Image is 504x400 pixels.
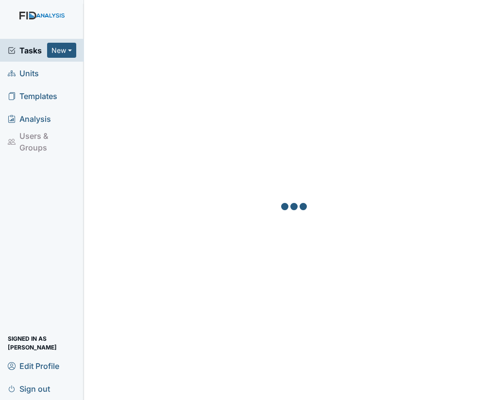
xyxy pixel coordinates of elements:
button: New [47,43,76,58]
span: Signed in as [PERSON_NAME] [8,335,76,350]
span: Edit Profile [8,358,59,373]
span: Units [8,66,39,81]
a: Tasks [8,45,47,56]
span: Sign out [8,381,50,396]
span: Templates [8,88,57,103]
span: Analysis [8,111,51,126]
